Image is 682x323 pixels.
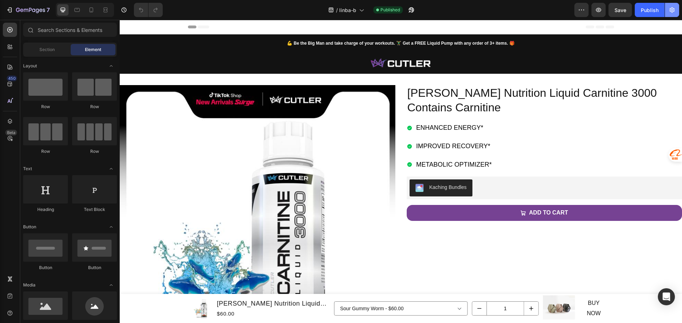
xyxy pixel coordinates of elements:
div: 450 [7,76,17,81]
h1: [PERSON_NAME] Nutrition Liquid Carnitine 3000 Contains Carnitine [287,65,563,96]
span: METABOLIC OPTIMIZER* [297,141,372,148]
span: Toggle open [105,221,117,233]
button: Publish [635,3,665,17]
img: gempages_514502434173748208-913886ad-2810-475d-90bb-db02f6377833.png [249,35,313,51]
span: Toggle open [105,60,117,72]
div: Row [72,104,117,110]
div: Row [23,104,68,110]
button: ADD TO CART [287,185,563,201]
button: increment [405,282,419,295]
span: Element [85,46,101,53]
span: Toggle open [105,163,117,174]
iframe: Design area [120,20,682,323]
input: Search Sections & Elements [23,23,117,37]
div: Row [72,148,117,155]
div: Publish [641,6,659,14]
div: Row [23,148,68,155]
p: BUY NOW [467,278,482,299]
span: / [336,6,338,14]
div: Kaching Bundles [310,164,347,171]
span: Section [39,46,55,53]
span: Media [23,282,36,288]
span: IMPROVED RECOVERY* [297,123,371,130]
a: BUY NOW [458,275,490,302]
span: Published [380,7,400,13]
span: Save [615,7,626,13]
button: Save [608,3,632,17]
button: 7 [3,3,53,17]
span: Toggle open [105,279,117,291]
span: 💪 Be the Big Man and take charge of your workouts. 🏋️‍♂️ Get a FREE Liquid Pump with any order of... [167,21,395,26]
button: Kaching Bundles [290,160,353,177]
img: KachingBundles.png [296,164,304,172]
div: Beta [5,130,17,135]
span: ENHANCED ENERGY* [297,104,364,111]
button: decrement [353,282,367,295]
span: Text [23,166,32,172]
div: Button [23,264,68,271]
div: ADD TO CART [409,188,448,198]
div: Open Intercom Messenger [658,288,675,305]
span: Layout [23,63,37,69]
div: Heading [23,206,68,213]
span: linba-b [339,6,356,14]
div: Undo/Redo [134,3,163,17]
span: Button [23,224,36,230]
div: Text Block [72,206,117,213]
p: 7 [47,6,50,14]
div: Button [72,264,117,271]
input: quantity [367,282,405,295]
